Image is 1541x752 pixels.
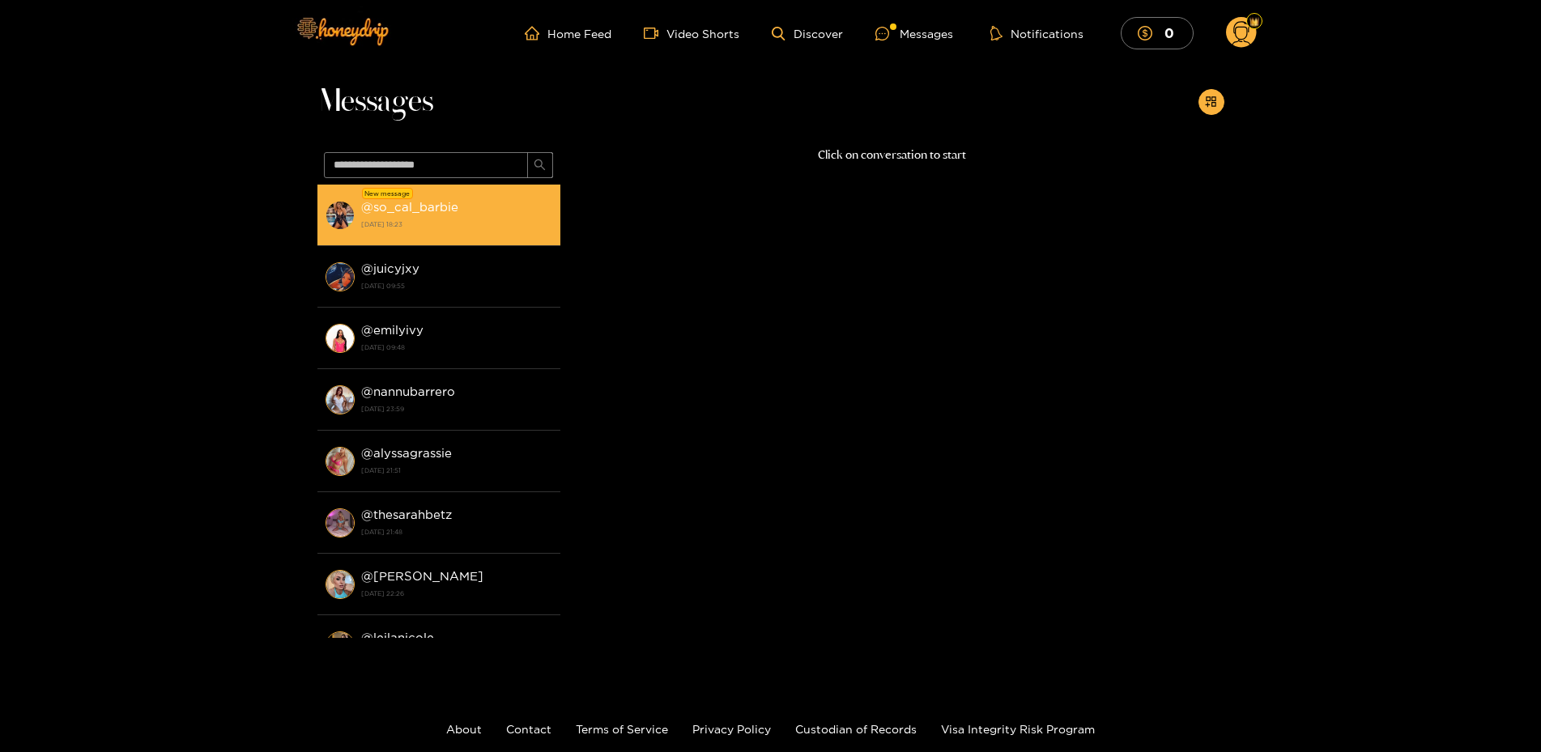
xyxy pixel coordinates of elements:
[361,278,552,293] strong: [DATE] 09:55
[326,570,355,599] img: conversation
[361,569,483,583] strong: @ [PERSON_NAME]
[361,340,552,355] strong: [DATE] 09:48
[1198,89,1224,115] button: appstore-add
[326,631,355,661] img: conversation
[326,324,355,353] img: conversation
[326,262,355,291] img: conversation
[525,26,611,40] a: Home Feed
[361,261,419,275] strong: @ juicyjxy
[1121,17,1194,49] button: 0
[692,723,771,735] a: Privacy Policy
[362,188,413,199] div: New message
[361,217,552,232] strong: [DATE] 18:23
[1249,17,1259,27] img: Fan Level
[361,463,552,478] strong: [DATE] 21:51
[525,26,547,40] span: home
[534,159,546,172] span: search
[644,26,666,40] span: video-camera
[560,146,1224,164] p: Click on conversation to start
[361,631,434,644] strong: @ leilanicole
[326,201,355,230] img: conversation
[772,27,842,40] a: Discover
[326,385,355,414] img: conversation
[576,723,668,735] a: Terms of Service
[1138,26,1160,40] span: dollar
[326,508,355,537] img: conversation
[875,24,953,43] div: Messages
[985,25,1088,41] button: Notifications
[795,723,917,735] a: Custodian of Records
[361,586,552,601] strong: [DATE] 22:26
[317,83,433,121] span: Messages
[361,446,452,460] strong: @ alyssagrassie
[361,200,458,214] strong: @ so_cal_barbie
[361,384,455,398] strong: @ nannubarrero
[1205,96,1217,109] span: appstore-add
[644,26,739,40] a: Video Shorts
[941,723,1095,735] a: Visa Integrity Risk Program
[446,723,482,735] a: About
[361,525,552,539] strong: [DATE] 21:48
[506,723,551,735] a: Contact
[361,323,424,337] strong: @ emilyivy
[361,508,452,521] strong: @ thesarahbetz
[326,447,355,476] img: conversation
[527,152,553,178] button: search
[361,401,552,416] strong: [DATE] 23:59
[1162,24,1177,41] mark: 0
